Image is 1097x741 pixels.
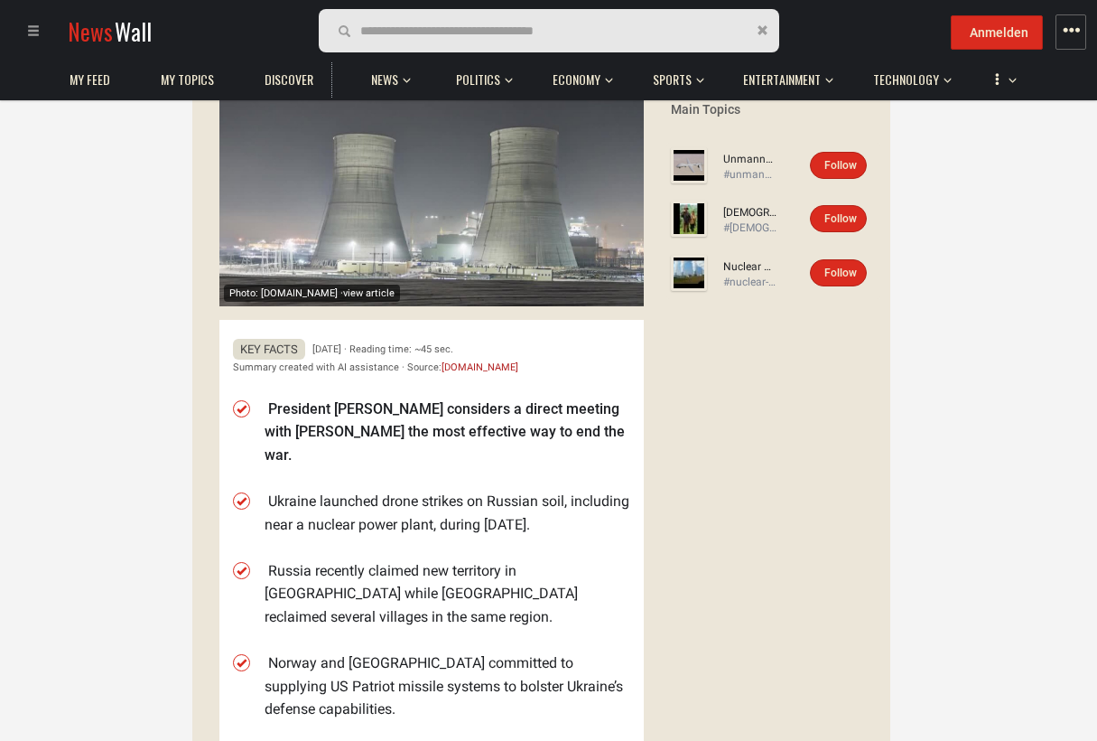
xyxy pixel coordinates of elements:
span: Sports [653,71,692,88]
span: News [68,14,113,48]
a: Photo: [DOMAIN_NAME] ·view article [219,68,644,307]
button: Politics [447,54,513,98]
span: Key Facts [233,339,305,360]
a: [DOMAIN_NAME] [442,361,518,373]
button: Entertainment [734,54,833,98]
a: Sports [644,62,701,98]
div: #[DEMOGRAPHIC_DATA]-nationality [723,220,777,236]
li: Russia recently claimed new territory in [GEOGRAPHIC_DATA] while [GEOGRAPHIC_DATA] reclaimed seve... [265,559,630,629]
a: Unmanned aerial vehicle [723,152,777,167]
a: News [362,62,407,98]
span: Discover [265,71,313,88]
button: Anmelden [951,15,1043,50]
span: News [371,71,398,88]
a: Technology [864,62,948,98]
img: Profile picture of Russian (nationality) [671,201,707,237]
a: NewsWall [68,14,152,48]
span: Politics [456,71,500,88]
button: News [362,54,416,98]
li: President [PERSON_NAME] considers a direct meeting with [PERSON_NAME] the most effective way to e... [265,398,630,467]
a: Politics [447,62,509,98]
span: Follow [824,212,857,225]
li: Norway and [GEOGRAPHIC_DATA] committed to supplying US Patriot missile systems to bolster Ukraine... [265,652,630,721]
span: Technology [873,71,939,88]
button: Economy [544,54,613,98]
img: Profile picture of Unmanned aerial vehicle [671,147,707,183]
div: [DATE] · Reading time: ~45 sec. Summary created with AI assistance · Source: [233,341,630,375]
div: Main Topics [671,100,877,118]
span: My Feed [70,71,110,88]
span: Entertainment [743,71,821,88]
a: [DEMOGRAPHIC_DATA] (nationality) [723,205,777,220]
div: Photo: [DOMAIN_NAME] · [224,285,400,302]
a: Nuclear power plant [723,259,777,275]
span: Economy [553,71,600,88]
span: Follow [824,159,857,172]
span: Anmelden [970,25,1028,40]
span: Wall [115,14,152,48]
li: Ukraine launched drone strikes on Russian soil, including near a nuclear power plant, during [DATE]. [265,490,630,536]
button: Technology [864,54,952,98]
img: Profile picture of Nuclear power plant [671,255,707,291]
a: Entertainment [734,62,830,98]
span: My topics [161,71,214,88]
img: Preview image from rte.ie [219,68,644,307]
button: Sports [644,54,704,98]
div: #nuclear-power-plant [723,275,777,290]
a: Economy [544,62,609,98]
div: #unmanned-aerial-vehicle [723,167,777,183]
span: view article [343,287,395,299]
span: Follow [824,267,857,279]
